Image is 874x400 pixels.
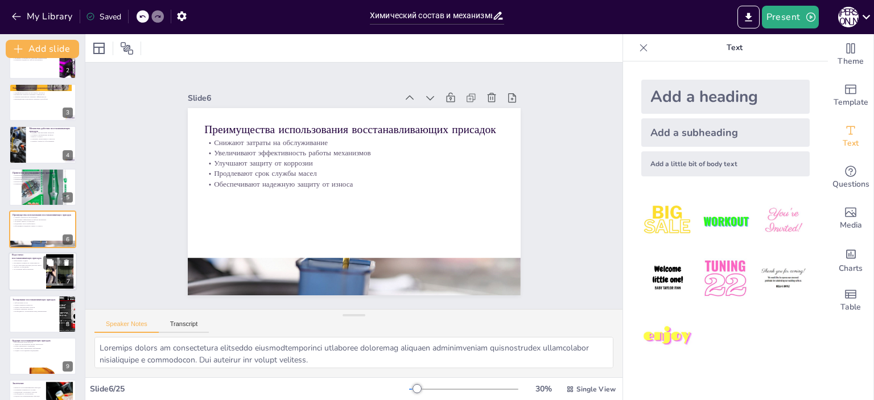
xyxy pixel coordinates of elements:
[653,34,817,61] p: Text
[828,34,873,75] div: Change the overall theme
[321,24,484,291] p: Преимущества использования восстанавливающих присадок
[13,341,73,343] p: Исследования продолжаются
[9,295,76,333] div: 8
[13,343,73,345] p: Акцент на экологически чистые технологии
[94,337,613,368] textarea: Loremips dolors am consectetura elitseddo eiusmodtemporinci utlaboree doloremag aliquaen adminimv...
[13,381,43,385] p: Заключение
[370,7,492,24] input: Insert title
[13,86,73,90] p: Химический состав восстанавливающих присадок
[6,40,79,58] button: Add slide
[757,195,810,248] img: 3.jpeg
[9,41,76,79] div: 2
[29,136,73,138] p: Защита от износа
[13,89,73,92] p: Основные компоненты: антиоксиданты
[29,140,73,142] p: Снижают затраты на обслуживание
[13,96,73,98] p: Синергия компонентов повышает эффективность
[63,277,73,287] div: 7
[12,264,43,266] p: Не все присадки подходят для всех масел
[13,395,43,397] p: Будущее восстанавливающих присадок
[13,98,73,100] p: Взаимодействие компонентов критично для работы
[159,320,209,333] button: Transcript
[576,385,616,394] span: Single View
[94,320,159,333] button: Speaker Notes
[828,198,873,239] div: Add images, graphics, shapes or video
[13,310,56,312] p: Необходимость тестирования перед применением
[13,171,73,174] p: Применение восстанавливающих присадок
[13,176,73,179] p: Используются в промышленных маслах
[13,59,56,61] p: Повышают надежность работы механизмов
[29,132,73,134] p: Снижают окислительные процессы
[834,96,868,109] span: Template
[63,65,73,76] div: 2
[641,310,694,363] img: 7.jpeg
[828,280,873,321] div: Add a table
[9,211,76,248] div: 6
[63,234,73,245] div: 6
[832,178,869,191] span: Questions
[13,57,56,59] p: Улучшают устойчивость к высоким температурам
[120,42,134,55] span: Position
[13,345,73,348] p: Новые химические соединения
[9,126,76,163] div: 4
[12,262,43,265] p: Негативное влияние на совместимость
[641,151,810,176] div: Add a little bit of body text
[737,6,760,28] button: Export to PowerPoint
[757,252,810,305] img: 6.jpeg
[303,37,461,302] p: Увеличивают эффективность работы механизмов
[29,134,73,136] p: Улучшают смазывающие свойства
[13,183,73,185] p: Повышают производительность механизмов
[13,225,73,227] p: Обеспечивают надежную защиту от износа
[13,391,43,393] p: Применение в различных отраслях
[840,301,861,314] span: Table
[13,298,56,301] p: Тестирование восстанавливающих присадок
[13,213,73,217] p: Преимущества использования восстанавливающих присадок
[828,116,873,157] div: Add text boxes
[13,393,43,395] p: Необходимость тестирования
[12,266,43,269] p: Требуют тестирования
[762,6,819,28] button: Present
[63,150,73,160] div: 4
[63,192,73,203] div: 5
[285,47,444,312] p: Продлевают срок службы масел
[13,389,43,391] p: Понимание химического состава
[13,306,56,308] p: Оценка окислительных свойств
[13,304,56,306] p: Оценка влияния на вязкость
[828,75,873,116] div: Add ready made slides
[13,92,73,94] p: Модификаторы вязкости регулируют текучесть
[838,7,859,27] div: А [PERSON_NAME]
[86,11,121,22] div: Saved
[13,349,73,352] p: Следите за последними тенденциями
[838,6,859,28] button: А [PERSON_NAME]
[13,216,73,218] p: Снижают затраты на обслуживание
[13,222,73,225] p: Продлевают срок службы масел
[13,339,73,343] p: Будущее восстанавливающих присадок
[641,252,694,305] img: 4.jpeg
[13,308,56,310] p: Проверка защитных свойств
[13,178,73,180] p: Применение в гидравлических системах
[90,383,409,394] div: Slide 6 / 25
[838,55,864,68] span: Theme
[641,118,810,147] div: Add a subheading
[699,195,752,248] img: 2.jpeg
[29,138,73,141] p: Сохраняют молекулярную структуру
[9,7,77,26] button: My Library
[294,42,453,307] p: Улучшают защиту от коррозии
[699,252,752,305] img: 5.jpeg
[29,127,73,133] p: Механизмы действия восстанавливающих присадок
[843,137,859,150] span: Text
[13,347,73,349] p: Соответствие современным требованиям
[63,361,73,372] div: 9
[13,180,73,183] p: Используются в трансмиссионных системах
[530,383,557,394] div: 30 %
[9,253,77,291] div: 7
[43,256,57,270] button: Duplicate Slide
[641,80,810,114] div: Add a heading
[828,239,873,280] div: Add charts and graphs
[60,256,73,270] button: Delete Slide
[641,195,694,248] img: 1.jpeg
[9,84,76,121] div: 3
[12,260,43,262] p: Образование осадков
[63,108,73,118] div: 3
[12,254,43,260] p: Недостатки восстанавливающих присадок
[276,52,435,317] p: Обеспечивают надежную защиту от износа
